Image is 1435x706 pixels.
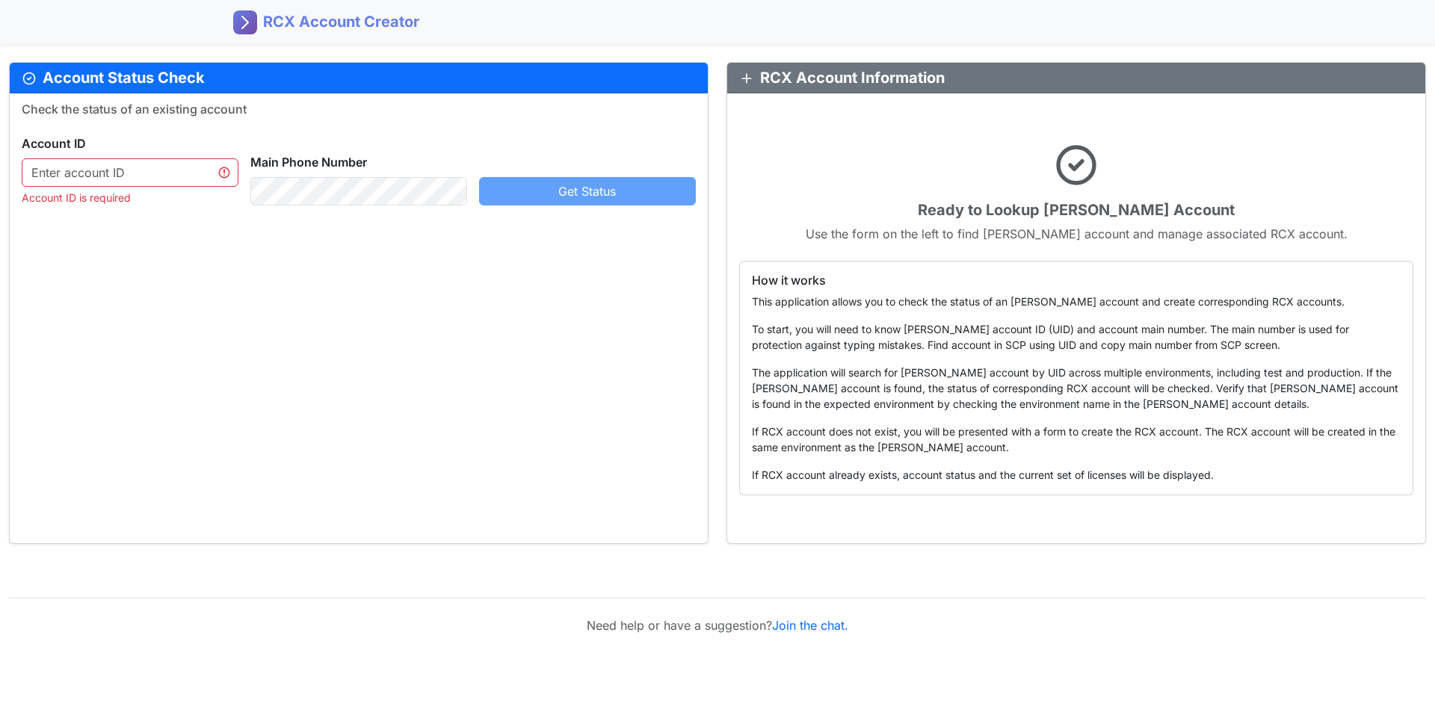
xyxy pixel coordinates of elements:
div: Account ID is required [22,190,238,205]
a: RCX Account Creator [233,6,419,38]
label: Main Phone Number [250,153,367,171]
span: RCX Account Creator [263,10,419,33]
label: Account ID [22,134,86,152]
p: To start, you will need to know [PERSON_NAME] account ID (UID) and account main number. The main ... [752,321,1401,353]
p: The application will search for [PERSON_NAME] account by UID across multiple environments, includ... [752,365,1401,412]
p: If RCX account does not exist, you will be presented with a form to create the RCX account. The R... [752,424,1401,455]
h6: Check the status of an existing account [22,102,696,117]
p: If RCX account already exists, account status and the current set of licenses will be displayed. [752,467,1401,483]
h5: Ready to Lookup [PERSON_NAME] Account [739,201,1413,219]
input: Enter account ID [22,158,238,187]
h5: RCX Account Information [739,69,1413,87]
p: Use the form on the left to find [PERSON_NAME] account and manage associated RCX account. [739,225,1413,243]
a: Join the chat. [772,618,848,633]
p: This application allows you to check the status of an [PERSON_NAME] account and create correspond... [752,294,1401,309]
p: Need help or have a suggestion? [9,616,1426,634]
h5: Account Status Check [22,69,696,87]
h6: How it works [752,273,1401,288]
